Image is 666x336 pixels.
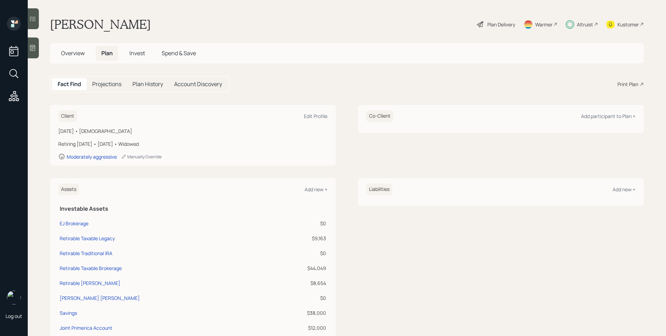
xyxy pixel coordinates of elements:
div: Altruist [577,21,593,28]
div: Add new + [305,186,327,193]
div: $8,654 [266,279,326,287]
span: Invest [129,49,145,57]
div: Retirable [PERSON_NAME] [60,279,120,287]
h1: [PERSON_NAME] [50,17,151,32]
div: Warmer [535,21,553,28]
h6: Liabilities [366,184,392,195]
span: Overview [61,49,85,57]
div: Retirable Traditional IRA [60,250,112,257]
div: $9,163 [266,235,326,242]
span: Plan [101,49,113,57]
div: Joint Primerica Account [60,324,112,331]
div: $38,000 [266,309,326,317]
h6: Assets [58,184,79,195]
div: Add new + [613,186,635,193]
div: EJ Brokerage [60,220,88,227]
div: $0 [266,294,326,302]
div: [PERSON_NAME] [PERSON_NAME] [60,294,140,302]
div: Manually Override [121,154,162,160]
div: $0 [266,250,326,257]
div: $44,049 [266,264,326,272]
div: Print Plan [617,81,638,88]
span: Spend & Save [162,49,196,57]
h5: Plan History [133,81,163,87]
div: Moderately aggressive [67,153,117,160]
div: Add participant to Plan + [581,113,635,119]
div: Plan Delivery [487,21,515,28]
h5: Investable Assets [60,205,326,212]
h5: Projections [92,81,121,87]
h5: Fact Find [58,81,81,87]
div: Retirable Taxable Legacy [60,235,115,242]
div: Log out [6,313,22,319]
h6: Co-Client [366,110,393,122]
div: Savings [60,309,77,317]
h6: Client [58,110,77,122]
div: Kustomer [617,21,639,28]
div: $12,000 [266,324,326,331]
h5: Account Discovery [174,81,222,87]
div: [DATE] • [DEMOGRAPHIC_DATA] [58,127,327,135]
div: Edit Profile [304,113,327,119]
div: Retiring [DATE] • [DATE] • Widowed [58,140,327,148]
img: james-distasi-headshot.png [7,291,21,304]
div: Retirable Taxable Brokerage [60,264,122,272]
div: $0 [266,220,326,227]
